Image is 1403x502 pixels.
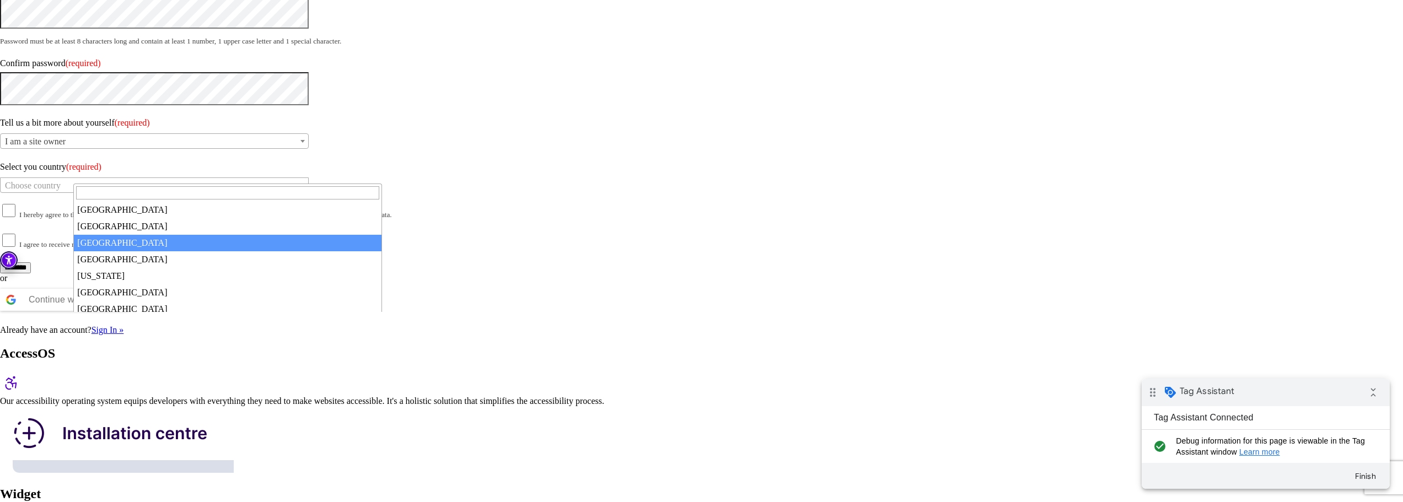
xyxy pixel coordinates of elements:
[34,57,230,79] span: Debug information for this page is viewable in the Tag Assistant window
[74,218,381,235] li: [GEOGRAPHIC_DATA]
[66,58,101,68] span: (required)
[5,181,61,190] span: Choose country
[98,69,138,78] a: Learn more
[92,325,124,334] a: Sign In »
[74,251,381,268] li: [GEOGRAPHIC_DATA]
[38,7,93,18] span: Tag Assistant
[19,240,122,249] small: I agree to receive marketing emails
[74,235,381,251] li: [GEOGRAPHIC_DATA]
[1,134,308,149] span: I am a site owner
[74,202,381,218] li: [GEOGRAPHIC_DATA]
[2,234,15,247] input: I agree to receive marketing emails
[221,3,243,25] i: Collapse debug badge
[2,204,15,217] input: I hereby agree to theterms and conditionsand theprivacy policyas presented by [PERSON_NAME] to ob...
[29,289,115,311] div: Continue with
[204,88,244,107] button: Finish
[66,162,101,171] span: (required)
[19,210,392,219] small: I hereby agree to the and the as presented by [PERSON_NAME] to obtain and store my data.
[9,57,27,79] i: check_circle
[74,268,381,284] li: [US_STATE]
[115,118,150,127] span: (required)
[74,284,381,301] li: [GEOGRAPHIC_DATA]
[74,301,381,317] li: [GEOGRAPHIC_DATA]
